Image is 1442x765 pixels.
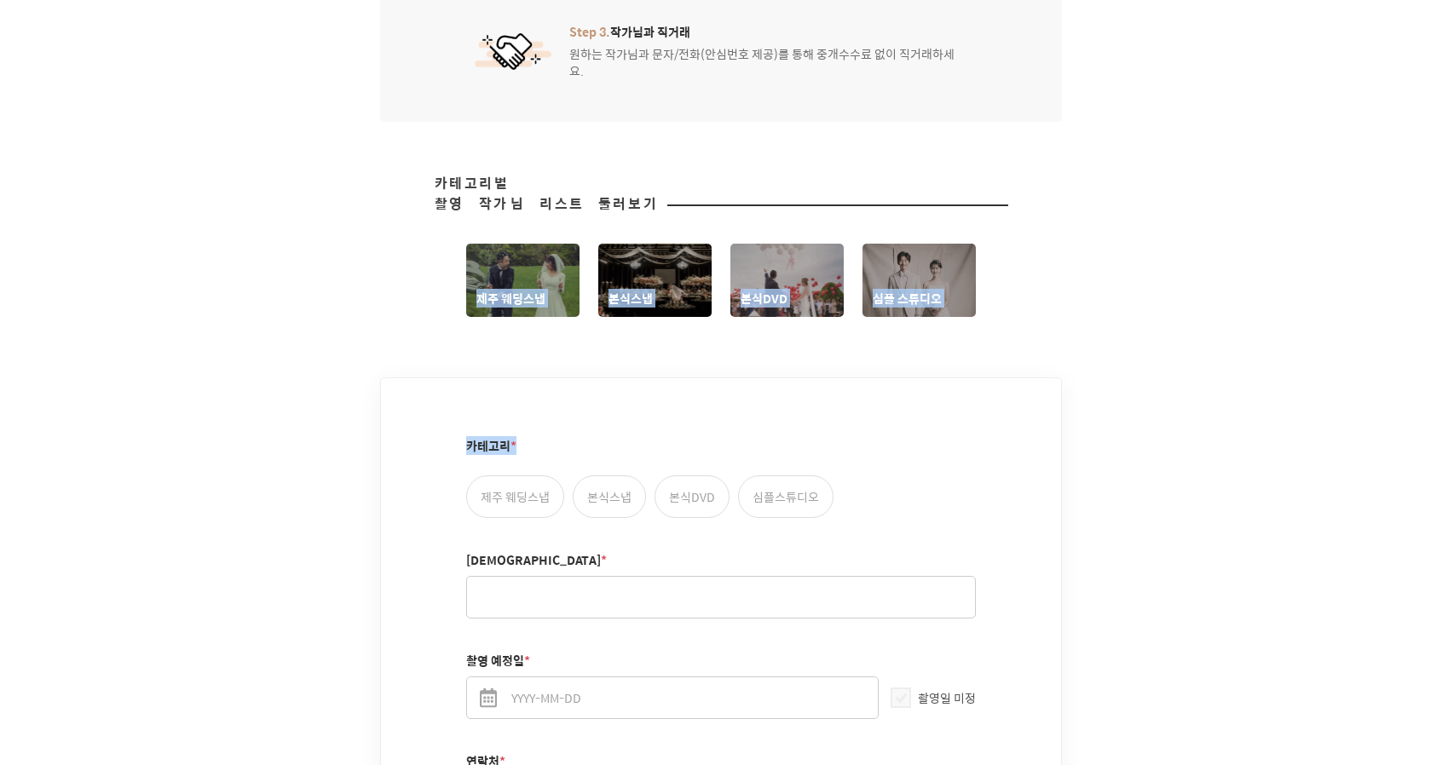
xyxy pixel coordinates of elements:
label: 심플스튜디오 [738,475,833,518]
label: 본식스냅 [573,475,646,518]
label: 본식DVD [655,475,730,518]
a: 홈 [5,540,112,583]
span: 대화 [156,567,176,580]
a: 본식DVD [730,244,844,317]
span: 촬영일 미정 [918,688,976,707]
span: 설정 [263,566,284,579]
label: 카테고리 [466,438,516,455]
span: Step 3. [569,22,610,41]
label: [DEMOGRAPHIC_DATA] [466,552,607,569]
span: 카테고리별 촬영 작가님 리스트 둘러보기 [435,173,659,214]
div: 원하는 작가님과 문자/전화(안심번호 제공)를 통해 중개수수료 없이 직거래하세요. [569,23,967,79]
a: 제주 웨딩스냅 [466,244,580,317]
label: 촬영 예정일 [466,653,530,670]
label: 제주 웨딩스냅 [466,475,564,518]
span: 작가님과 직거래 [569,23,967,40]
input: YYYY-MM-DD [466,676,879,719]
a: 심플 스튜디오 [862,244,976,317]
a: 설정 [220,540,327,583]
img: 서비스 아이콘 이미지 [475,33,551,71]
span: 홈 [54,566,64,579]
a: 본식스냅 [598,244,712,317]
a: 대화 [112,540,220,583]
